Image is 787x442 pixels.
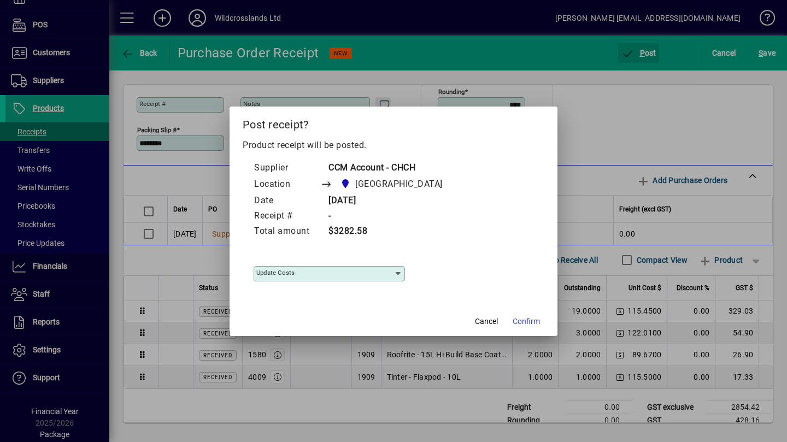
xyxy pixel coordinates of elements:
mat-label: Update costs [256,269,295,276]
td: Receipt # [254,209,320,224]
td: Date [254,193,320,209]
span: Confirm [513,316,540,327]
span: Christchurch [337,176,447,192]
button: Confirm [508,312,544,332]
h2: Post receipt? [230,107,557,138]
td: Total amount [254,224,320,239]
td: $3282.58 [320,224,463,239]
td: CCM Account - CHCH [320,161,463,176]
td: [DATE] [320,193,463,209]
td: Location [254,176,320,193]
td: Supplier [254,161,320,176]
span: Cancel [475,316,498,327]
td: - [320,209,463,224]
button: Cancel [469,312,504,332]
span: [GEOGRAPHIC_DATA] [355,178,443,191]
p: Product receipt will be posted. [243,139,544,152]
